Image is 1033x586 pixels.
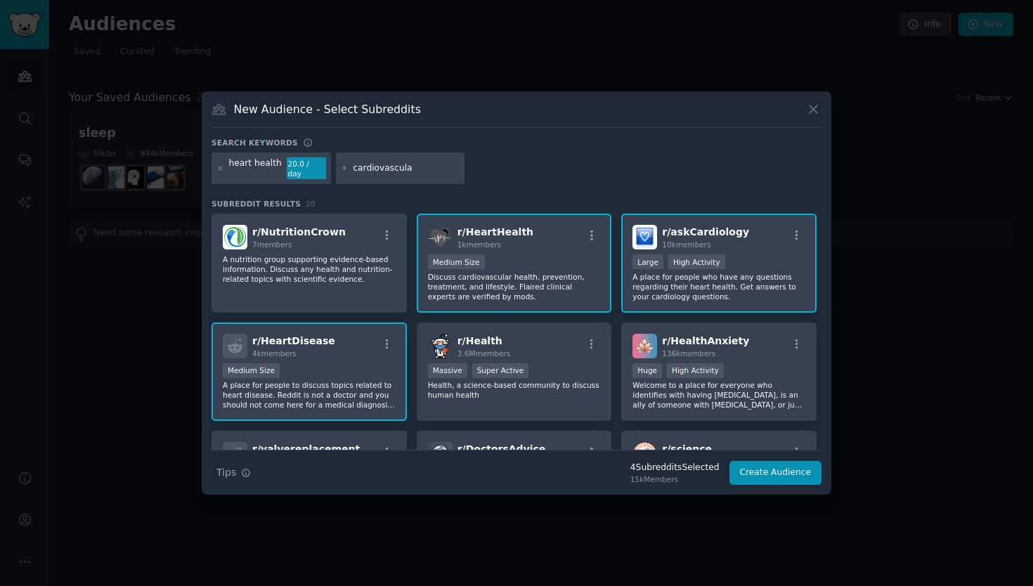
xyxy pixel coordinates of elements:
[632,363,662,378] div: Huge
[428,272,601,301] p: Discuss cardiovascular health, prevention, treatment, and lifestyle. Flaired clinical experts are...
[662,335,749,346] span: r/ HealthAnxiety
[223,254,396,284] p: A nutrition group supporting evidence-based information. Discuss any health and nutrition-related...
[632,442,657,467] img: science
[472,363,529,378] div: Super Active
[223,225,247,249] img: NutritionCrown
[662,349,715,358] span: 136k members
[667,363,724,378] div: High Activity
[632,225,657,249] img: askCardiology
[428,363,467,378] div: Massive
[216,465,236,480] span: Tips
[234,102,421,117] h3: New Audience - Select Subreddits
[729,461,822,485] button: Create Audience
[632,334,657,358] img: HealthAnxiety
[212,460,256,485] button: Tips
[353,162,460,175] input: New Keyword
[662,226,749,237] span: r/ askCardiology
[223,363,280,378] div: Medium Size
[632,380,805,410] p: Welcome to a place for everyone who identifies with having [MEDICAL_DATA], is an ally of someone ...
[252,240,292,249] span: 7 members
[252,443,360,455] span: r/ valvereplacement
[457,335,502,346] span: r/ Health
[252,349,297,358] span: 4k members
[428,334,453,358] img: Health
[428,254,485,269] div: Medium Size
[662,240,710,249] span: 10k members
[457,443,546,455] span: r/ DoctorsAdvice
[457,349,511,358] span: 3.6M members
[252,226,346,237] span: r/ NutritionCrown
[306,200,316,208] span: 20
[457,240,502,249] span: 1k members
[223,380,396,410] p: A place for people to discuss topics related to heart disease. Reddit is not a doctor and you sho...
[662,443,712,455] span: r/ science
[630,474,720,484] div: 15k Members
[229,157,282,180] div: heart health
[668,254,725,269] div: High Activity
[287,157,326,180] div: 20.0 / day
[428,225,453,249] img: HeartHealth
[632,272,805,301] p: A place for people who have any questions regarding their heart health. Get answers to your cardi...
[212,199,301,209] span: Subreddit Results
[252,335,335,346] span: r/ HeartDisease
[630,462,720,474] div: 4 Subreddit s Selected
[428,380,601,400] p: Health, a science-based community to discuss human health
[457,226,533,237] span: r/ HeartHealth
[632,254,663,269] div: Large
[428,442,453,467] img: DoctorsAdvice
[212,138,298,148] h3: Search keywords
